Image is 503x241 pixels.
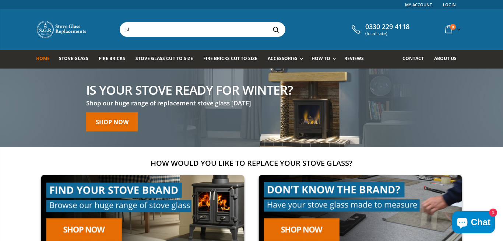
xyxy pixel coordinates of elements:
[402,50,429,69] a: Contact
[59,50,94,69] a: Stove Glass
[450,24,456,30] span: 0
[136,50,198,69] a: Stove Glass Cut To Size
[86,83,293,96] h2: Is your stove ready for winter?
[136,55,193,62] span: Stove Glass Cut To Size
[312,50,340,69] a: How To
[350,23,409,36] a: 0330 229 4118 (local rate)
[36,158,467,168] h2: How would you like to replace your stove glass?
[344,50,369,69] a: Reviews
[365,31,409,36] span: (local rate)
[203,50,263,69] a: Fire Bricks Cut To Size
[120,22,367,36] input: Search your stove brand...
[59,55,88,62] span: Stove Glass
[86,99,293,107] h3: Shop our huge range of replacement stove glass [DATE]
[268,22,284,36] button: Search
[36,20,88,39] img: Stove Glass Replacement
[434,55,457,62] span: About us
[36,55,50,62] span: Home
[99,50,131,69] a: Fire Bricks
[203,55,257,62] span: Fire Bricks Cut To Size
[402,55,424,62] span: Contact
[365,23,409,31] span: 0330 229 4118
[450,211,497,235] inbox-online-store-chat: Shopify online store chat
[86,112,138,131] a: Shop now
[99,55,125,62] span: Fire Bricks
[268,55,298,62] span: Accessories
[312,55,330,62] span: How To
[344,55,364,62] span: Reviews
[268,50,307,69] a: Accessories
[434,50,462,69] a: About us
[442,22,462,36] a: 0
[36,50,55,69] a: Home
